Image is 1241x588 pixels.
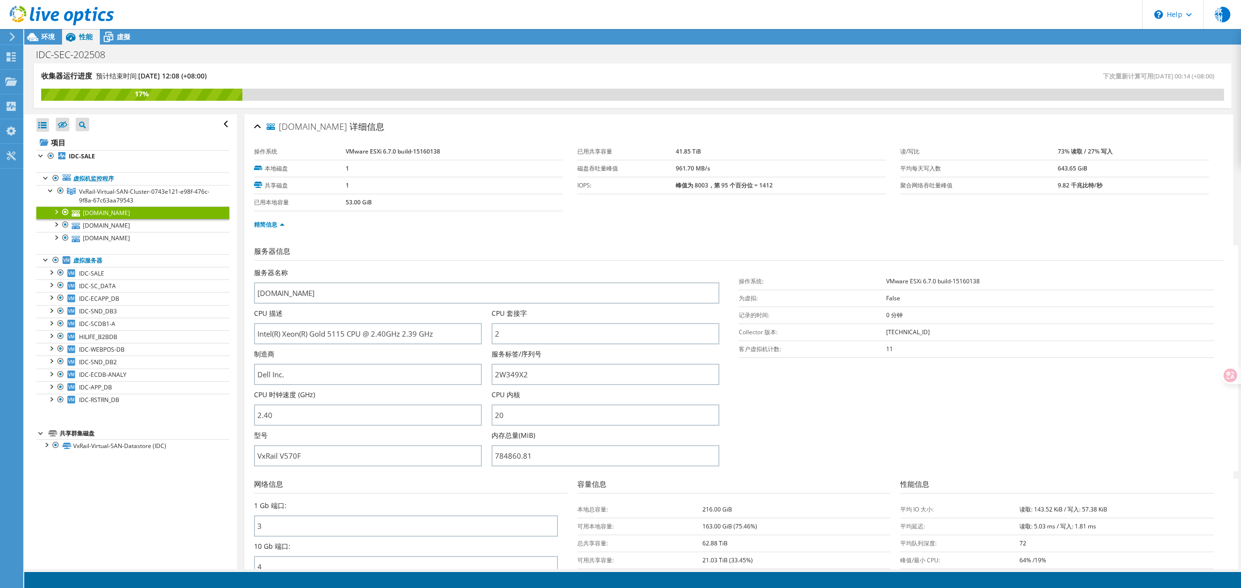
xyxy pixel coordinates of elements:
[36,305,229,318] a: IDC-SND_DB3
[60,428,229,439] div: 共享群集磁盘
[1103,72,1219,80] span: 下次重新计算可用
[676,181,773,189] b: 峰值为 8003，第 95 个百分位 = 1412
[79,383,112,391] span: IDC-APP_DB
[346,147,440,155] b: VMware ESXi 6.7.0 build-15160138
[36,279,229,292] a: IDC-SC_DATA
[79,32,93,41] span: 性能
[900,479,1214,494] h3: 性能信息
[36,219,229,232] a: [DOMAIN_NAME]
[254,431,268,440] label: 型号
[36,254,229,267] a: 虚拟服务器
[79,345,125,354] span: IDC-WEBPOS-DB
[32,49,120,60] h1: IDC-SEC-202508
[886,294,900,302] b: False
[900,535,1019,552] td: 平均队列深度:
[1058,164,1087,172] b: 643.65 GiB
[886,328,930,336] b: [TECHNICAL_ID]
[739,307,886,324] td: 记录的时间:
[577,518,702,535] td: 可用本地容量:
[900,181,1058,190] label: 聚合网络吞吐量峰值
[41,32,55,41] span: 环境
[254,309,283,318] label: CPU 描述
[41,89,242,99] div: 17%
[900,501,1019,518] td: 平均 IO 大小:
[739,290,886,307] td: 为虚拟:
[36,330,229,343] a: HILIFE_B2BDB
[36,318,229,330] a: IDC-SCDB1-A
[739,324,886,340] td: Collector 版本:
[254,147,345,156] label: 操作系统
[36,356,229,368] a: IDC-SND_DB2
[79,269,104,278] span: IDC-SALE
[1058,147,1113,155] b: 73% 读取 / 27% 写入
[36,369,229,381] a: IDC-ECDB-ANALY
[36,343,229,356] a: IDC-WEBPOS-DB
[1058,181,1102,189] b: 9.82 千兆比特/秒
[577,535,702,552] td: 总共享容量:
[886,311,903,319] b: 0 分钟
[1019,505,1107,513] b: 读取: 143.52 KiB / 写入: 57.38 KiB
[79,282,116,290] span: IDC-SC_DATA
[1019,556,1046,564] b: 64% /19%
[492,390,520,400] label: CPU 内核
[739,340,886,357] td: 客户虚拟机计数:
[79,358,117,366] span: IDC-SND_DB2
[254,181,345,190] label: 共享磁盘
[117,32,130,41] span: 虛擬
[1154,10,1163,19] svg: \n
[1215,7,1230,22] span: 承謝
[36,292,229,305] a: IDC-ECAPP_DB
[36,267,229,279] a: IDC-SALE
[346,181,349,189] b: 1
[577,164,676,173] label: 磁盘吞吐量峰值
[36,439,229,452] a: VxRail-Virtual-SAN-Datastore (IDC)
[79,307,117,315] span: IDC-SND_DB3
[492,431,535,440] label: 内存总量(MiB)
[79,320,115,328] span: IDC-SCDB1-A
[138,71,207,80] span: [DATE] 12:08 (+08:00)
[900,147,1058,156] label: 读/写比
[702,522,757,530] b: 163.00 GiB (75.46%)
[36,172,229,185] a: 虚拟机监控程序
[254,349,274,359] label: 制造商
[254,501,286,511] label: 1 Gb 端口:
[36,206,229,219] a: [DOMAIN_NAME]
[577,181,676,190] label: IOPS:
[79,294,119,303] span: IDC-ECAPP_DB
[900,552,1019,569] td: 峰值/最小 CPU:
[577,479,891,494] h3: 容量信息
[254,246,1224,261] h3: 服务器信息
[577,552,702,569] td: 可用共享容量:
[676,147,701,155] b: 41.85 TiB
[739,273,886,290] td: 操作系统:
[350,121,384,132] span: 详细信息
[346,164,349,172] b: 1
[1153,72,1214,80] span: [DATE] 00:14 (+08:00)
[254,268,288,278] label: 服务器名称
[577,501,702,518] td: 本地总容量:
[254,164,345,173] label: 本地磁盘
[79,396,119,404] span: IDC-RSTRN_DB
[254,198,345,207] label: 已用本地容量
[36,394,229,406] a: IDC-RSTRN_DB
[36,135,229,150] a: 项目
[79,187,209,204] span: VxRail-Virtual-SAN-Cluster-0743e121-e98f-476c-9f8a-67c63aa79543
[69,152,95,160] b: IDC-SALE
[702,505,732,513] b: 216.00 GiB
[900,518,1019,535] td: 平均延迟:
[36,381,229,394] a: IDC-APP_DB
[702,539,728,547] b: 62.88 TiB
[1019,539,1026,547] b: 72
[36,150,229,163] a: IDC-SALE
[254,220,285,229] a: 精简信息
[886,345,893,353] b: 11
[577,147,676,156] label: 已用共享容量
[36,232,229,245] a: [DOMAIN_NAME]
[267,122,347,132] span: [DOMAIN_NAME]
[96,71,207,81] h4: 预计结束时间:
[702,556,753,564] b: 21.03 TiB (33.45%)
[254,542,290,551] label: 10 Gb 端口:
[1019,522,1096,530] b: 读取: 5.03 ms / 写入: 1.81 ms
[886,277,980,285] b: VMware ESXi 6.7.0 build-15160138
[492,349,541,359] label: 服务标签/序列号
